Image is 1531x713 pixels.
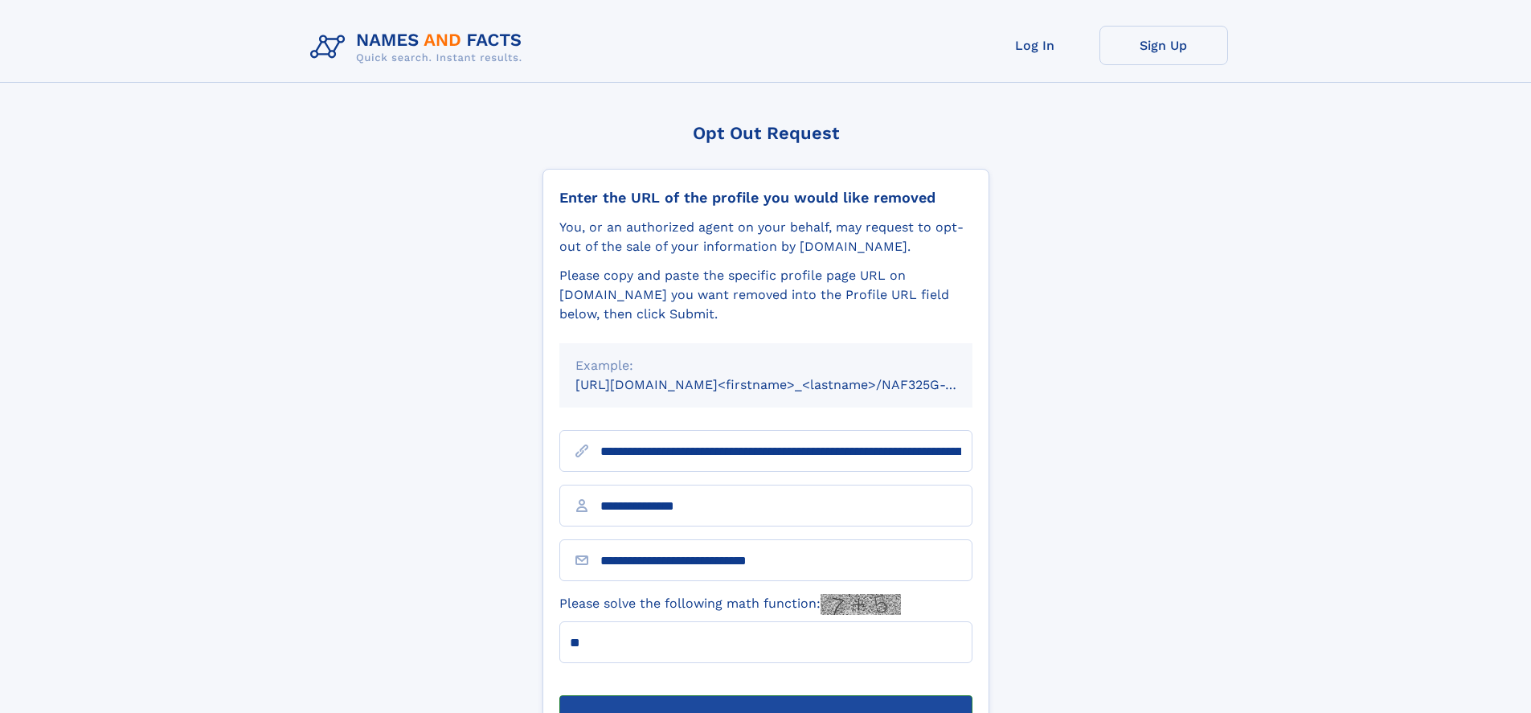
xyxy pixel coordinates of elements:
[559,189,972,207] div: Enter the URL of the profile you would like removed
[304,26,535,69] img: Logo Names and Facts
[559,594,901,615] label: Please solve the following math function:
[575,356,956,375] div: Example:
[575,377,1003,392] small: [URL][DOMAIN_NAME]<firstname>_<lastname>/NAF325G-xxxxxxxx
[1099,26,1228,65] a: Sign Up
[542,123,989,143] div: Opt Out Request
[971,26,1099,65] a: Log In
[559,218,972,256] div: You, or an authorized agent on your behalf, may request to opt-out of the sale of your informatio...
[559,266,972,324] div: Please copy and paste the specific profile page URL on [DOMAIN_NAME] you want removed into the Pr...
